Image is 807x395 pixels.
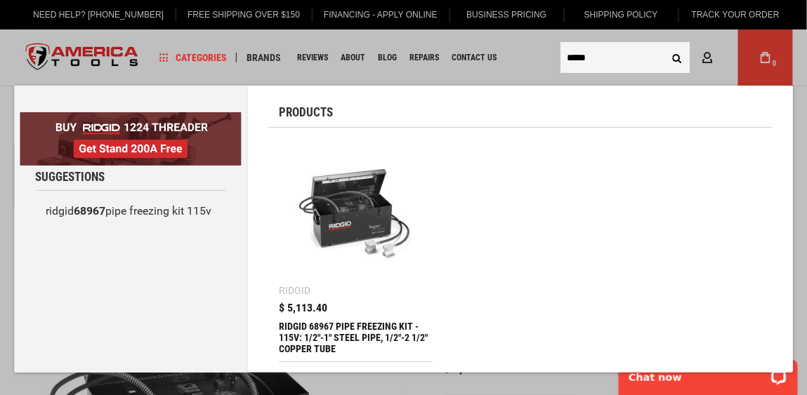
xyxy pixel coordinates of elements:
iframe: LiveChat chat widget [610,351,807,395]
div: Ridgid [280,286,311,295]
span: Brands [247,53,281,62]
a: ridgid68967pipe freezing kit 115v [35,198,226,225]
span: Suggestions [35,171,105,183]
span: Categories [159,53,227,62]
button: Search [664,44,690,71]
b: 68967 [74,204,105,217]
a: Brands [240,48,287,67]
a: RIDGID 68967 PIPE FREEZING KIT - 115V: 1/2 Ridgid $ 5,113.40 RIDGID 68967 PIPE FREEZING KIT - 115... [280,138,433,361]
span: Products [280,107,334,119]
div: RIDGID 68967 PIPE FREEZING KIT - 115V: 1/2 [280,321,433,354]
a: Categories [153,48,233,67]
span: $ 5,113.40 [280,302,328,314]
img: BOGO: Buy RIDGID® 1224 Threader, Get Stand 200A Free! [20,112,242,166]
img: RIDGID 68967 PIPE FREEZING KIT - 115V: 1/2 [287,145,426,285]
a: BOGO: Buy RIDGID® 1224 Threader, Get Stand 200A Free! [20,112,242,123]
